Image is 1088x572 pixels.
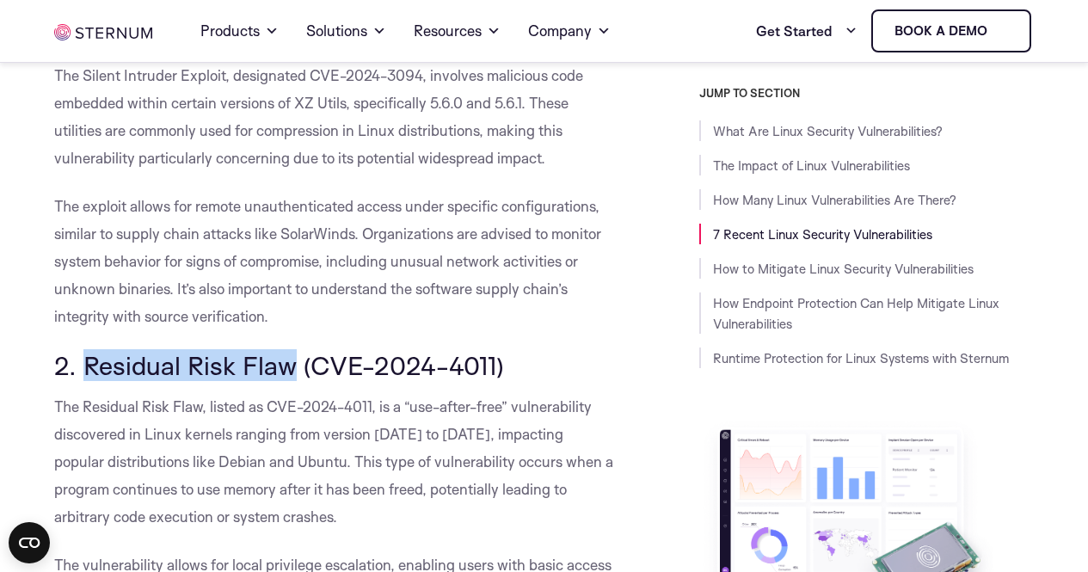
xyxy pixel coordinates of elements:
[713,123,943,139] a: What Are Linux Security Vulnerabilities?
[54,24,152,40] img: sternum iot
[756,14,857,48] a: Get Started
[54,197,601,325] span: The exploit allows for remote unauthenticated access under specific configurations, similar to su...
[9,522,50,563] button: Open CMP widget
[713,350,1009,366] a: Runtime Protection for Linux Systems with Sternum
[871,9,1031,52] a: Book a demo
[713,157,910,174] a: The Impact of Linux Vulnerabilities
[713,226,932,243] a: 7 Recent Linux Security Vulnerabilities
[713,295,999,332] a: How Endpoint Protection Can Help Mitigate Linux Vulnerabilities
[699,86,1033,100] h3: JUMP TO SECTION
[54,349,504,381] span: 2. Residual Risk Flaw (CVE-2024-4011)
[54,397,613,526] span: The Residual Risk Flaw, listed as CVE-2024-4011, is a “use-after-free” vulnerability discovered i...
[713,261,974,277] a: How to Mitigate Linux Security Vulnerabilities
[713,192,956,208] a: How Many Linux Vulnerabilities Are There?
[54,66,583,167] span: The Silent Intruder Exploit, designated CVE-2024-3094, involves malicious code embedded within ce...
[994,24,1008,38] img: sternum iot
